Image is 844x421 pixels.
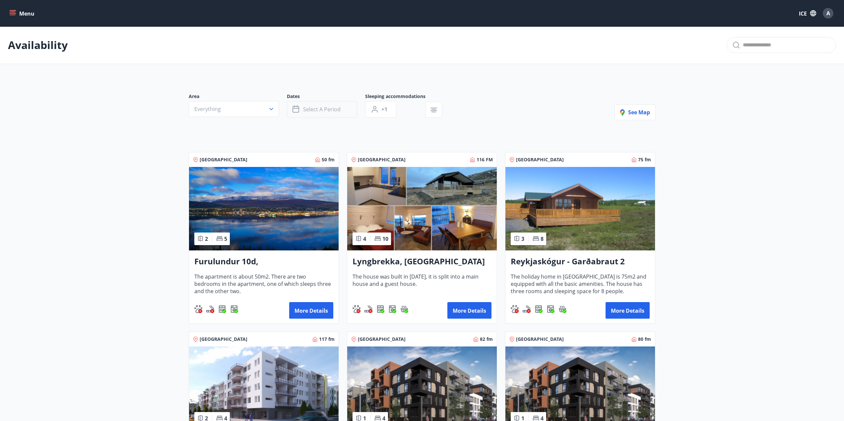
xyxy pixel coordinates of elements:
img: pxcaIm5dSOV3FS4whs1soiYWTwFQvksT25a9J10C.svg [194,305,202,313]
font: 8 [541,235,544,242]
font: More details [294,307,328,314]
font: Menu [19,10,34,17]
button: More details [606,302,650,319]
font: [GEOGRAPHIC_DATA] [516,336,564,342]
button: Select a period [287,101,357,118]
font: 2 [205,235,208,242]
font: fm [328,336,335,342]
div: Reykingar / Vape [206,305,214,313]
font: 82 [480,336,485,342]
button: +1 [365,101,396,118]
button: Everything [189,101,279,117]
div: Gæludýr [194,305,202,313]
font: Furulundur 10d, [GEOGRAPHIC_DATA] [194,256,275,278]
font: [GEOGRAPHIC_DATA] [516,156,564,163]
font: 3 [521,235,524,242]
font: 80 [638,336,643,342]
img: Dl16BY4EX9PAW649lg1C3oBuIaAsR6QVDQBO2cTm.svg [547,305,554,313]
font: FM [486,156,493,163]
img: h89QDIuHlAdpqTriuIvuEWkTH976fOgBEOOeu1mi.svg [558,305,566,313]
div: Gæludýr [353,305,360,313]
font: 117 [319,336,327,342]
font: 4 [363,235,366,242]
font: A [826,10,830,17]
img: 7hj2GulIrg6h11dFIpsIzg8Ak2vZaScVwTihwv8g.svg [376,305,384,313]
button: ICE [796,7,819,20]
img: h89QDIuHlAdpqTriuIvuEWkTH976fOgBEOOeu1mi.svg [400,305,408,313]
font: [GEOGRAPHIC_DATA] [200,336,247,342]
img: 7hj2GulIrg6h11dFIpsIzg8Ak2vZaScVwTihwv8g.svg [218,305,226,313]
img: 7hj2GulIrg6h11dFIpsIzg8Ak2vZaScVwTihwv8g.svg [535,305,543,313]
font: fm [645,156,651,163]
font: [GEOGRAPHIC_DATA] [358,156,406,163]
img: pxcaIm5dSOV3FS4whs1soiYWTwFQvksT25a9J10C.svg [353,305,360,313]
span: +1 [381,106,387,113]
span: 50 fm [322,156,335,163]
div: Uppþvottavél [218,305,226,313]
button: A [820,5,836,21]
font: The apartment is about 50m2. There are two bedrooms in the apartment, one of which sleeps three a... [194,273,331,295]
div: Þvottavél [388,305,396,313]
font: Select a period [303,106,341,113]
button: More details [289,302,333,319]
img: Paella dish [505,167,655,250]
font: Availability [8,38,68,52]
img: pxcaIm5dSOV3FS4whs1soiYWTwFQvksT25a9J10C.svg [511,305,519,313]
font: The holiday home in [GEOGRAPHIC_DATA] is 75m2 and equipped with all the basic amenities. The hous... [511,273,646,295]
div: Gæludýr [511,305,519,313]
img: Paella dish [347,167,497,250]
font: More details [453,307,486,314]
font: [GEOGRAPHIC_DATA] [358,336,406,342]
font: fm [645,336,651,342]
font: Sleeping accommodations [365,93,425,99]
div: Þvottavél [547,305,554,313]
font: [GEOGRAPHIC_DATA] [200,156,247,163]
div: Þvottavél [230,305,238,313]
img: QNIUl6Cv9L9rHgMXwuzGLuiJOj7RKqxk9mBFPqjq.svg [206,305,214,313]
font: The house was built in [DATE], it is split into a main house and a guest house. [353,273,479,288]
font: More details [611,307,644,314]
img: Dl16BY4EX9PAW649lg1C3oBuIaAsR6QVDQBO2cTm.svg [388,305,396,313]
div: Reykingar / Vape [364,305,372,313]
font: 75 [638,156,643,163]
font: fm [487,336,493,342]
font: Dates [287,93,300,99]
font: See map [628,109,650,116]
div: Heitur pottur [558,305,566,313]
div: Heitur pottur [400,305,408,313]
img: QNIUl6Cv9L9rHgMXwuzGLuiJOj7RKqxk9mBFPqjq.svg [523,305,531,313]
img: QNIUl6Cv9L9rHgMXwuzGLuiJOj7RKqxk9mBFPqjq.svg [364,305,372,313]
div: Reykingar / Vape [523,305,531,313]
font: Area [189,93,199,99]
font: 5 [224,235,227,242]
div: Uppþvottavél [535,305,543,313]
button: See map [615,104,656,120]
button: More details [447,302,491,319]
img: Paella dish [189,167,339,250]
button: menu [8,7,37,19]
div: Uppþvottavél [376,305,384,313]
font: 116 [477,156,485,163]
font: 10 [382,235,388,242]
img: Dl16BY4EX9PAW649lg1C3oBuIaAsR6QVDQBO2cTm.svg [230,305,238,313]
font: ICE [799,10,807,17]
font: Reykjaskógur - Garðabraut 2 [511,256,625,267]
font: Lyngbrekka, [GEOGRAPHIC_DATA] [353,256,485,267]
font: Everything [194,105,221,113]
